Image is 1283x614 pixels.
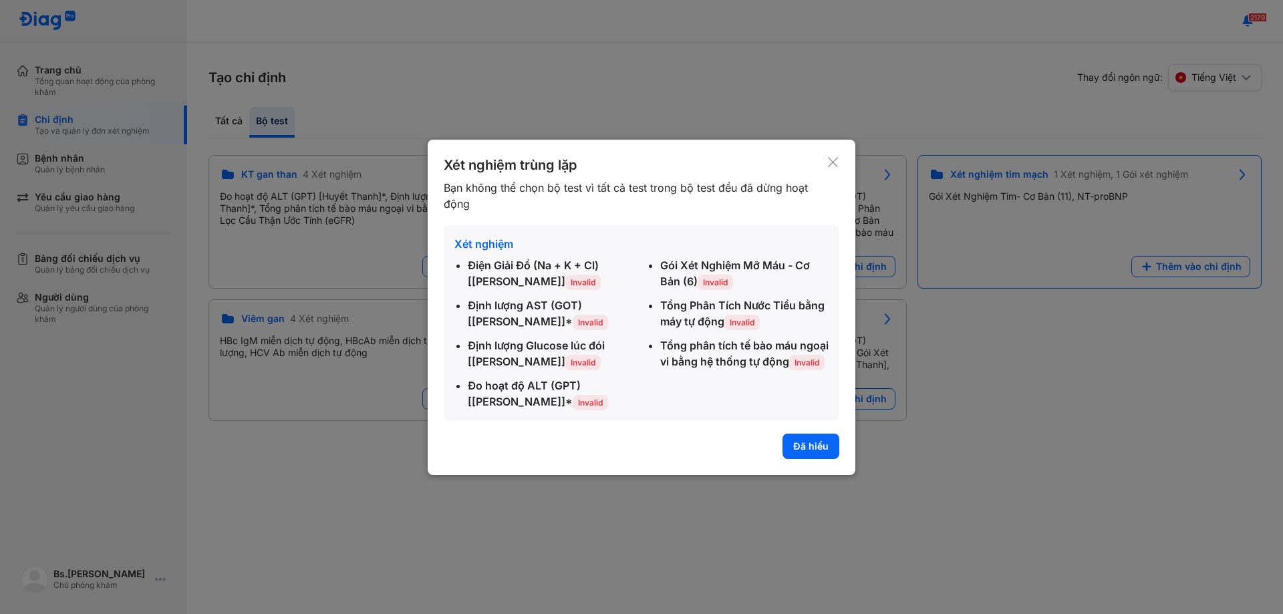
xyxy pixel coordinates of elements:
[468,337,636,369] div: Định lượng Glucose lúc đói [[PERSON_NAME]]
[444,180,827,212] div: Bạn không thể chọn bộ test vì tất cả test trong bộ test đều đã dừng hoạt động
[724,315,760,330] span: Invalid
[565,275,601,290] span: Invalid
[660,297,829,329] div: Tổng Phân Tích Nước Tiểu bằng máy tự động
[789,355,825,370] span: Invalid
[660,337,829,369] div: Tổng phân tích tế bào máu ngoại vi bằng hệ thống tự động
[660,257,829,289] div: Gói Xét Nghiệm Mỡ Máu - Cơ Bản (6)
[468,297,636,329] div: Định lượng AST (GOT) [[PERSON_NAME]]*
[468,257,636,289] div: Điện Giải Đồ (Na + K + Cl) [[PERSON_NAME]]
[454,236,829,252] div: Xét nghiệm
[565,355,601,370] span: Invalid
[573,315,608,330] span: Invalid
[573,395,608,410] span: Invalid
[468,377,636,410] div: Đo hoạt độ ALT (GPT) [[PERSON_NAME]]*
[444,156,827,174] div: Xét nghiệm trùng lặp
[782,434,839,459] button: Đã hiểu
[698,275,733,290] span: Invalid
